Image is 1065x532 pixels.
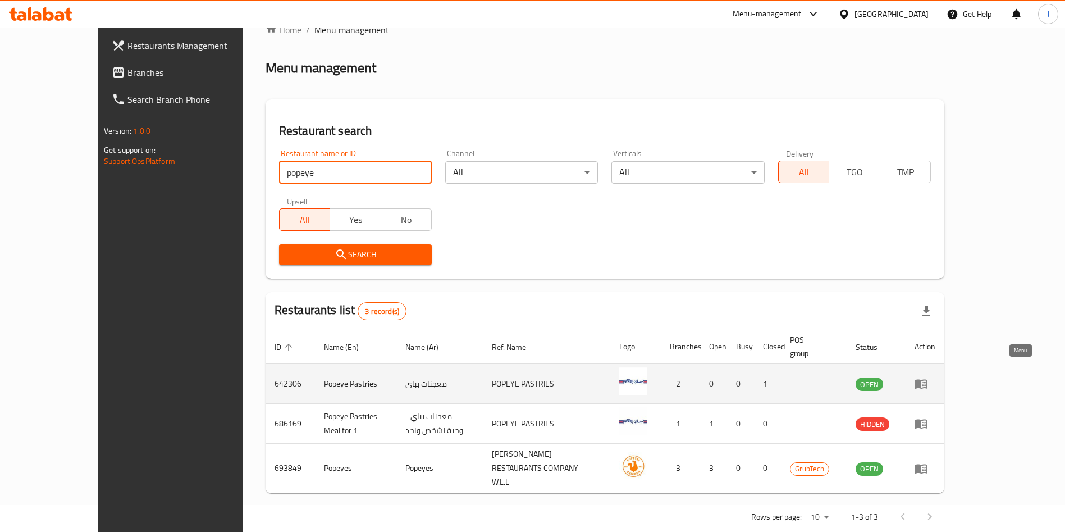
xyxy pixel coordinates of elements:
[104,124,131,138] span: Version:
[790,462,829,475] span: GrubTech
[483,444,610,493] td: [PERSON_NAME] RESTAURANTS COMPANY W.L.L
[783,164,825,180] span: All
[396,364,483,404] td: معجنات بباي
[700,364,727,404] td: 0
[915,417,935,430] div: Menu
[727,404,754,444] td: 0
[856,462,883,475] span: OPEN
[405,340,453,354] span: Name (Ar)
[104,154,175,169] a: Support.OpsPlatform
[330,208,381,231] button: Yes
[483,364,610,404] td: POPEYE PASTRIES
[754,364,781,404] td: 1
[700,444,727,493] td: 3
[856,417,889,431] div: HIDDEN
[396,444,483,493] td: Popeyes
[275,340,296,354] span: ID
[915,462,935,475] div: Menu
[266,23,944,37] nav: breadcrumb
[619,407,647,435] img: Popeye Pastries - Meal for 1
[483,404,610,444] td: POPEYE PASTRIES
[778,161,829,183] button: All
[324,340,373,354] span: Name (En)
[829,161,880,183] button: TGO
[445,161,598,184] div: All
[266,404,315,444] td: 686169
[306,23,310,37] li: /
[104,143,156,157] span: Get support on:
[661,404,700,444] td: 1
[611,161,764,184] div: All
[396,404,483,444] td: معجنات بباي - وجبة لشخص واحد
[856,378,883,391] span: OPEN
[754,444,781,493] td: 0
[358,306,406,317] span: 3 record(s)
[906,330,944,364] th: Action
[786,149,814,157] label: Delivery
[127,39,267,52] span: Restaurants Management
[386,212,427,228] span: No
[266,330,944,493] table: enhanced table
[335,212,376,228] span: Yes
[103,59,276,86] a: Branches
[661,444,700,493] td: 3
[127,66,267,79] span: Branches
[266,364,315,404] td: 642306
[856,462,883,476] div: OPEN
[287,197,308,205] label: Upsell
[381,208,432,231] button: No
[133,124,150,138] span: 1.0.0
[885,164,926,180] span: TMP
[315,444,396,493] td: Popeyes
[288,248,423,262] span: Search
[284,212,326,228] span: All
[751,510,802,524] p: Rows per page:
[275,302,406,320] h2: Restaurants list
[661,364,700,404] td: 2
[266,23,301,37] a: Home
[492,340,541,354] span: Ref. Name
[700,404,727,444] td: 1
[727,330,754,364] th: Busy
[358,302,406,320] div: Total records count
[103,32,276,59] a: Restaurants Management
[1047,8,1049,20] span: J
[754,404,781,444] td: 0
[619,367,647,395] img: Popeye Pastries
[279,208,330,231] button: All
[733,7,802,21] div: Menu-management
[279,122,931,139] h2: Restaurant search
[315,404,396,444] td: Popeye Pastries - Meal for 1
[727,364,754,404] td: 0
[727,444,754,493] td: 0
[754,330,781,364] th: Closed
[806,509,833,526] div: Rows per page:
[103,86,276,113] a: Search Branch Phone
[619,452,647,480] img: Popeyes
[279,161,432,184] input: Search for restaurant name or ID..
[851,510,878,524] p: 1-3 of 3
[880,161,931,183] button: TMP
[661,330,700,364] th: Branches
[856,340,892,354] span: Status
[856,418,889,431] span: HIDDEN
[266,444,315,493] td: 693849
[856,378,883,391] div: OPEN
[314,23,389,37] span: Menu management
[913,298,940,325] div: Export file
[790,333,833,360] span: POS group
[854,8,929,20] div: [GEOGRAPHIC_DATA]
[610,330,661,364] th: Logo
[266,59,376,77] h2: Menu management
[700,330,727,364] th: Open
[279,244,432,265] button: Search
[127,93,267,106] span: Search Branch Phone
[315,364,396,404] td: Popeye Pastries
[834,164,875,180] span: TGO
